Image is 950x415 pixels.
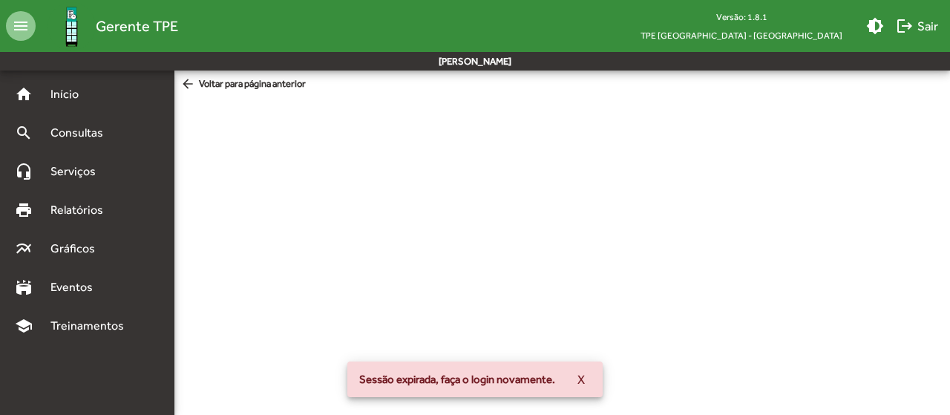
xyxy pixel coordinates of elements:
mat-icon: arrow_back [180,76,199,93]
div: Versão: 1.8.1 [629,7,854,26]
span: X [577,366,585,393]
img: Logo [47,2,96,50]
button: Sair [890,13,944,39]
span: Gerente TPE [96,14,178,38]
span: Sair [896,13,938,39]
button: X [566,366,597,393]
span: Sessão expirada, faça o login novamente. [359,372,555,387]
mat-icon: home [15,85,33,103]
span: TPE [GEOGRAPHIC_DATA] - [GEOGRAPHIC_DATA] [629,26,854,45]
mat-icon: logout [896,17,914,35]
a: Gerente TPE [36,2,178,50]
mat-icon: menu [6,11,36,41]
span: Voltar para página anterior [180,76,306,93]
mat-icon: brightness_medium [866,17,884,35]
span: Início [42,85,100,103]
